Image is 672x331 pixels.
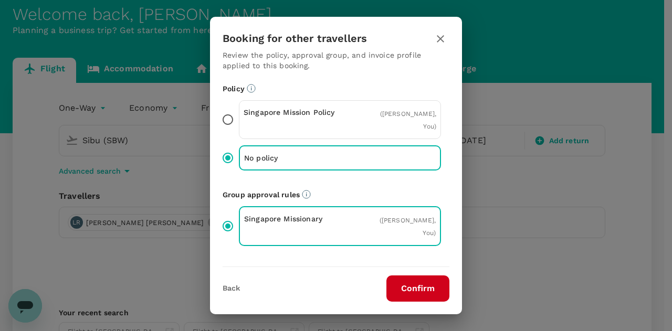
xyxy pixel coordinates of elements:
p: Group approval rules [223,189,449,200]
button: Back [223,284,240,293]
p: Policy [223,83,449,94]
button: Confirm [386,275,449,302]
svg: Booking restrictions are based on the selected travel policy. [247,84,256,93]
p: Review the policy, approval group, and invoice profile applied to this booking. [223,50,449,71]
span: ( [PERSON_NAME], You ) [380,110,436,130]
h3: Booking for other travellers [223,33,367,45]
span: ( [PERSON_NAME], You ) [380,217,436,237]
p: No policy [244,153,340,163]
p: Singapore Missionary [244,213,340,224]
p: Singapore Mission Policy [244,107,340,118]
svg: Default approvers or custom approval rules (if available) are based on the user group. [302,190,311,199]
